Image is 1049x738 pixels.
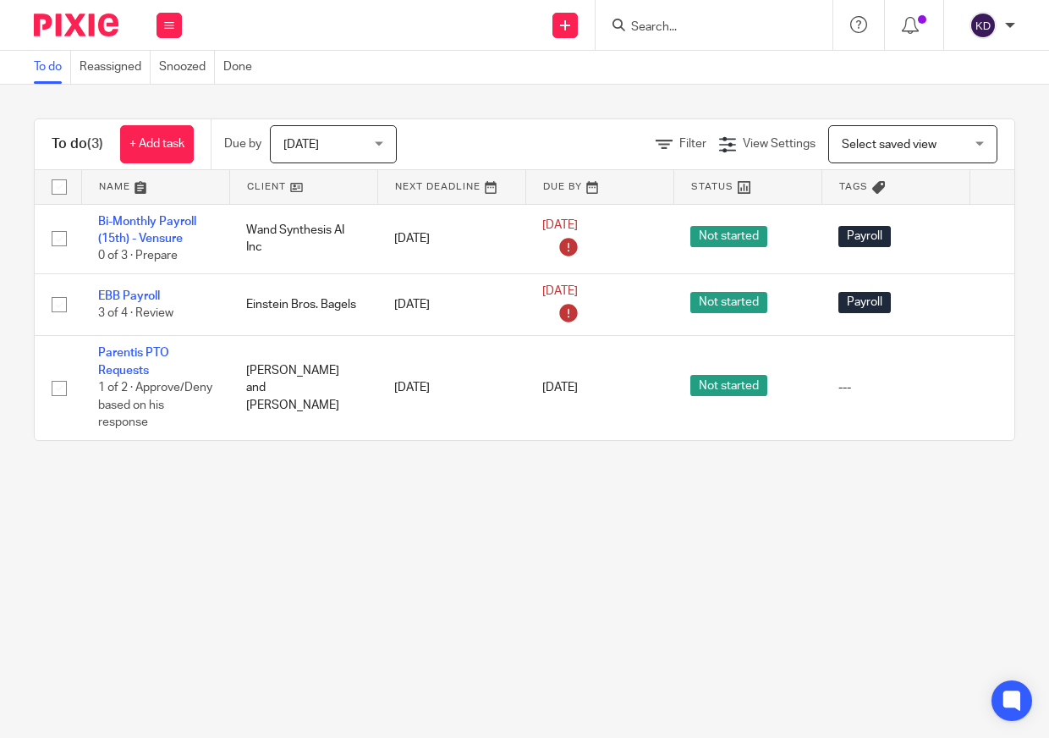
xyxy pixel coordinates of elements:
span: Not started [690,375,767,396]
img: Pixie [34,14,118,36]
td: [PERSON_NAME] and [PERSON_NAME] [229,336,377,440]
span: [DATE] [542,219,578,231]
td: [DATE] [377,273,525,336]
a: Parentis PTO Requests [98,347,169,376]
span: 1 of 2 · Approve/Deny based on his response [98,382,212,428]
td: Einstein Bros. Bagels [229,273,377,336]
a: To do [34,51,71,84]
h1: To do [52,135,103,153]
td: Wand Synthesis AI Inc [229,204,377,273]
span: Payroll [838,226,891,247]
span: Tags [839,182,868,191]
span: Not started [690,292,767,313]
span: Select saved view [842,139,936,151]
span: [DATE] [283,139,319,151]
span: 0 of 3 · Prepare [98,250,178,262]
input: Search [629,20,782,36]
span: [DATE] [542,285,578,297]
span: 3 of 4 · Review [98,307,173,319]
td: [DATE] [377,204,525,273]
a: Reassigned [80,51,151,84]
a: Snoozed [159,51,215,84]
span: Not started [690,226,767,247]
a: Bi-Monthly Payroll (15th) - Vensure [98,216,196,245]
span: Filter [679,138,706,150]
p: Due by [224,135,261,152]
a: EBB Payroll [98,290,160,302]
span: Payroll [838,292,891,313]
a: + Add task [120,125,194,163]
img: svg%3E [969,12,997,39]
span: (3) [87,137,103,151]
td: [DATE] [377,336,525,440]
div: --- [838,379,953,396]
span: [DATE] [542,382,578,394]
a: Done [223,51,261,84]
span: View Settings [743,138,816,150]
